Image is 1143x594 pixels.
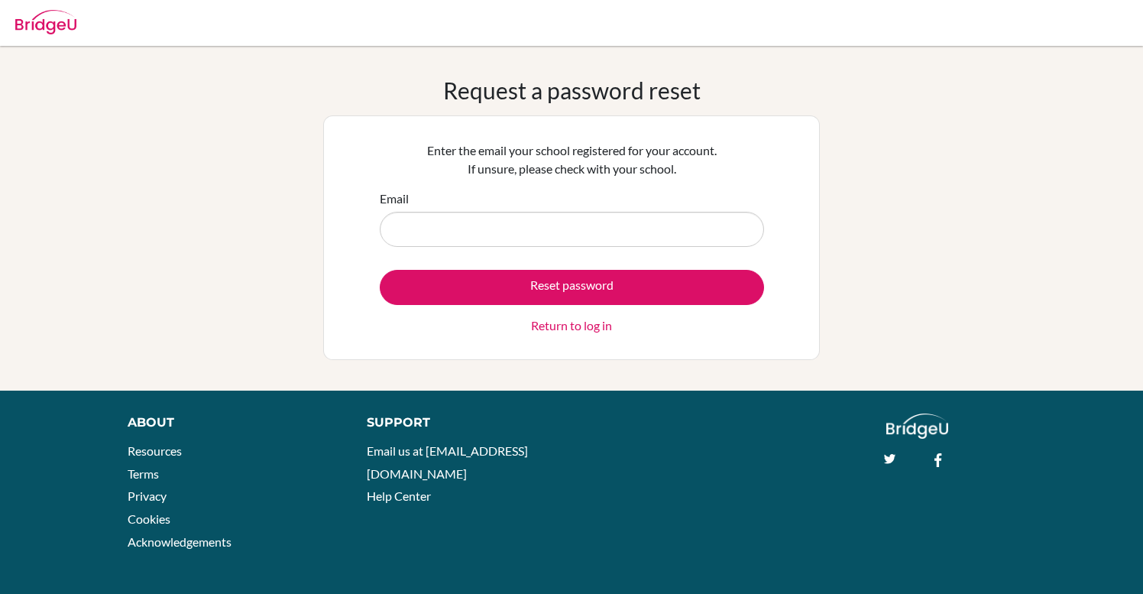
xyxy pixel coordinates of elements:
[128,414,332,432] div: About
[380,270,764,305] button: Reset password
[367,414,555,432] div: Support
[128,489,167,503] a: Privacy
[367,489,431,503] a: Help Center
[886,414,948,439] img: logo_white@2x-f4f0deed5e89b7ecb1c2cc34c3e3d731f90f0f143d5ea2071677605dd97b5244.png
[128,443,182,458] a: Resources
[128,511,170,526] a: Cookies
[443,76,701,104] h1: Request a password reset
[367,443,528,481] a: Email us at [EMAIL_ADDRESS][DOMAIN_NAME]
[380,190,409,208] label: Email
[15,10,76,34] img: Bridge-U
[531,316,612,335] a: Return to log in
[128,534,232,549] a: Acknowledgements
[380,141,764,178] p: Enter the email your school registered for your account. If unsure, please check with your school.
[128,466,159,481] a: Terms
